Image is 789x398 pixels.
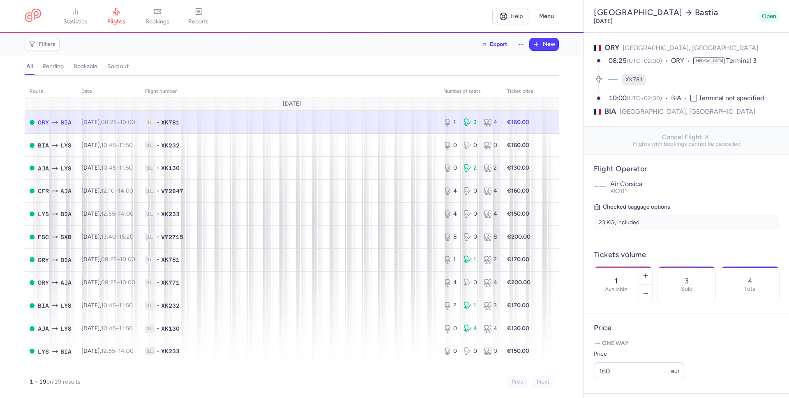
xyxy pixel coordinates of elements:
div: 0 [464,278,477,287]
span: flights [107,18,125,25]
div: 2 [443,301,457,310]
span: XK771 [161,278,180,287]
time: 10:45 [101,325,116,332]
time: 14:00 [118,187,133,194]
span: 1L [145,187,155,195]
span: – [101,347,134,354]
strong: €150.00 [507,210,529,217]
span: Export [490,41,508,47]
div: 4 [484,278,497,287]
time: 10:45 [101,142,116,149]
div: 0 [484,141,497,150]
div: 1 [464,301,477,310]
div: 0 [443,164,457,172]
button: Export [476,38,513,51]
time: 13:40 [101,233,116,240]
span: XK232 [161,141,180,150]
strong: €130.00 [507,164,529,171]
span: – [101,187,133,194]
span: – [101,233,134,240]
div: 1 [443,118,457,127]
span: 1L [145,164,155,172]
button: Filters [25,38,59,51]
span: Open [762,12,776,21]
div: 0 [443,324,457,333]
img: Air Corsica logo [594,180,607,193]
span: ORY [38,118,49,127]
span: ORY [671,56,693,66]
strong: €160.00 [507,187,529,194]
span: BIA [38,301,49,310]
span: [DATE], [81,325,133,332]
p: Sold [681,286,692,292]
time: 10:45 [101,164,116,171]
span: 1L [145,301,155,310]
span: • [157,233,159,241]
h5: Checked baggage options [594,202,780,212]
div: 4 [443,210,457,218]
span: • [157,347,159,355]
p: 3 [685,277,689,285]
div: 3 [484,301,497,310]
span: • [157,255,159,264]
span: Terminal not specified [699,94,764,102]
time: [DATE] [594,18,613,25]
h4: Price [594,323,780,333]
a: Help [492,9,529,24]
span: [DATE], [81,142,133,149]
span: Filters [39,41,55,48]
span: BIA [60,347,72,356]
span: – [101,325,133,332]
span: T [690,95,697,101]
span: – [101,164,133,171]
h4: sold out [107,63,129,70]
strong: €160.00 [507,119,529,126]
span: Terminal 3 [726,57,757,64]
div: 4 [443,187,457,195]
span: ORY [38,255,49,265]
span: AJA [60,186,72,196]
span: ORY [604,43,619,52]
span: 1L [145,347,155,355]
time: 10:45 [101,302,116,309]
span: [DATE], [81,347,134,354]
span: XK781 [161,255,180,264]
span: LYS [38,347,49,356]
span: XK130 [161,164,180,172]
time: 15:20 [119,233,134,240]
div: 0 [464,233,477,241]
div: 8 [484,233,497,241]
span: FSC [38,232,49,242]
strong: €160.00 [507,142,529,149]
h4: all [26,63,33,70]
span: [DATE], [81,279,135,286]
button: Menu [534,9,559,24]
span: AJA [60,278,72,287]
span: (UTC+02:00) [627,95,662,102]
th: Ticket price [502,85,538,98]
p: Total [744,286,757,292]
div: 4 [484,187,497,195]
strong: €150.00 [507,347,529,354]
strong: €170.00 [507,256,529,263]
span: CFR [38,186,49,196]
div: 0 [464,210,477,218]
li: 23 KG, included [594,215,780,230]
span: [DATE], [81,187,133,194]
span: [GEOGRAPHIC_DATA], [GEOGRAPHIC_DATA] [623,44,758,52]
span: BIA [60,118,72,127]
time: 12:10 [101,187,115,194]
span: • [157,210,159,218]
span: 1L [145,141,155,150]
time: 14:00 [118,347,134,354]
h4: Tickets volume [594,250,780,260]
time: 10:00 [609,94,627,102]
span: XK130 [161,324,180,333]
span: Cancel Flight [591,133,783,141]
a: CitizenPlane red outlined logo [25,9,41,24]
span: – [101,119,135,126]
div: 2 [484,255,497,264]
strong: 1 – 19 [30,378,46,385]
div: 4 [464,324,477,333]
div: 0 [464,347,477,355]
